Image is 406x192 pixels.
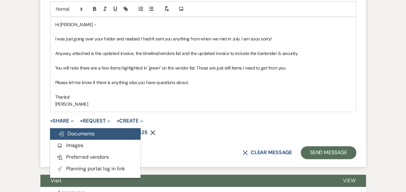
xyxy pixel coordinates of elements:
[343,177,356,184] span: View
[51,177,61,184] span: Visit
[243,150,292,155] button: Clear message
[116,118,119,123] span: +
[55,64,351,71] p: You will note there are a few items highlighted in "green" on the vendor list. Those are just sti...
[80,118,83,123] span: +
[55,101,351,108] p: [PERSON_NAME]
[50,118,53,123] span: +
[50,163,141,175] button: Planning portal log in link
[50,140,141,151] button: Images
[116,118,143,123] button: Create
[55,93,351,101] p: Thanks!
[55,21,351,28] p: Hi [PERSON_NAME] -
[301,146,356,159] button: Send Message
[55,35,351,42] p: I was just going over your folder and realized I hadn't sent you anything from when we met in Jul...
[55,79,351,86] p: Please let me know if there is anything else you have questions about.
[40,175,333,187] button: Visit
[50,151,141,163] button: Preferred vendors
[58,130,95,137] span: Documents
[50,128,141,140] button: Documents
[80,118,110,123] button: Request
[57,142,83,149] span: Images
[333,175,366,187] button: View
[50,118,74,123] button: Share
[55,50,351,57] p: Anyway, attached is the updated invoice, the timeline/vendors list and the updated invoice to inc...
